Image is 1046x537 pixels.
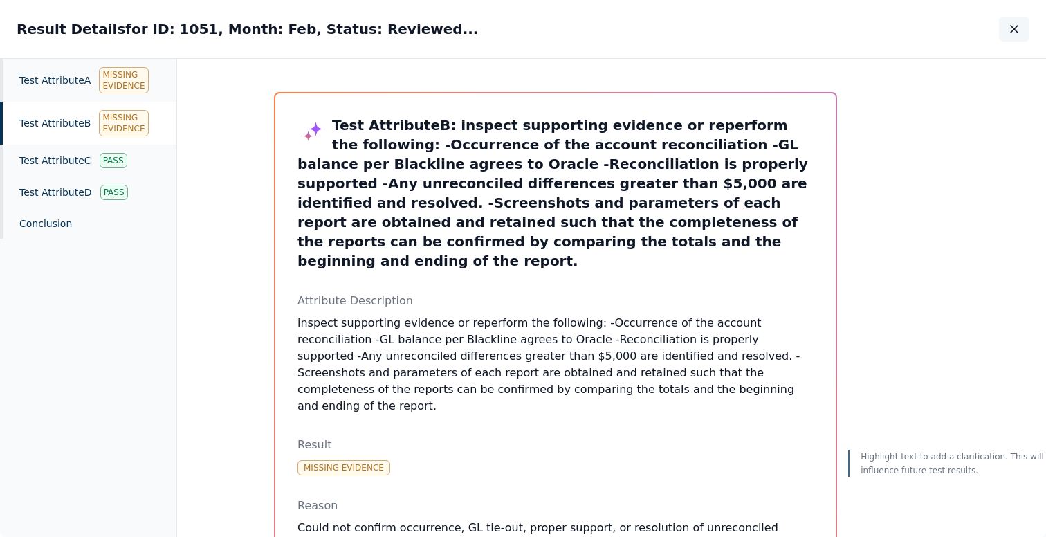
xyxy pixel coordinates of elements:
[297,116,814,271] h3: Test Attribute B : inspect supporting evidence or reperform the following: -Occurrence of the acc...
[297,460,390,475] div: Missing Evidence
[99,67,148,93] div: Missing Evidence
[17,19,478,39] h2: Result Details for ID: 1051, Month: Feb, Status: Reviewed...
[297,498,814,514] p: Reason
[297,293,814,309] p: Attribute Description
[100,185,128,200] div: Pass
[99,110,148,136] div: Missing Evidence
[297,315,814,415] p: inspect supporting evidence or reperform the following: -Occurrence of the account reconciliation...
[100,153,127,168] div: Pass
[297,437,814,453] p: Result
